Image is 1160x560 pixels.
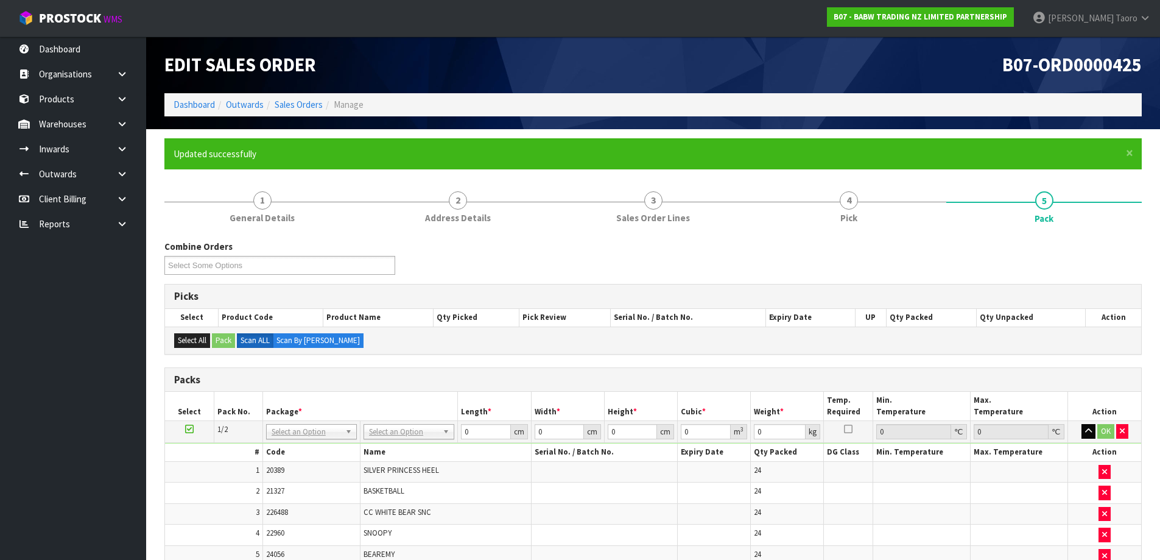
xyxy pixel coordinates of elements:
[584,424,601,439] div: cm
[531,444,677,461] th: Serial No. / Batch No.
[256,507,259,517] span: 3
[970,392,1067,420] th: Max. Temperature
[616,211,690,224] span: Sales Order Lines
[369,425,438,439] span: Select an Option
[266,528,284,538] span: 22960
[174,148,256,160] span: Updated successfully
[1068,392,1141,420] th: Action
[262,444,360,461] th: Code
[449,191,467,210] span: 2
[323,309,434,326] th: Product Name
[611,309,766,326] th: Serial No. / Batch No.
[1086,309,1141,326] th: Action
[511,424,528,439] div: cm
[657,424,674,439] div: cm
[364,549,395,559] span: BEAREMY
[754,549,761,559] span: 24
[754,507,761,517] span: 24
[751,392,824,420] th: Weight
[18,10,33,26] img: cube-alt.png
[827,7,1014,27] a: B07 - BABW TRADING NZ LIMITED PARTNERSHIP
[976,309,1085,326] th: Qty Unpacked
[1049,424,1064,439] div: ℃
[754,465,761,475] span: 24
[266,549,284,559] span: 24056
[951,424,967,439] div: ℃
[873,392,970,420] th: Min. Temperature
[165,444,262,461] th: #
[840,211,857,224] span: Pick
[766,309,856,326] th: Expiry Date
[434,309,519,326] th: Qty Picked
[256,465,259,475] span: 1
[824,444,873,461] th: DG Class
[266,465,284,475] span: 20389
[644,191,663,210] span: 3
[754,486,761,496] span: 24
[275,99,323,110] a: Sales Orders
[237,333,273,348] label: Scan ALL
[678,444,751,461] th: Expiry Date
[262,392,458,420] th: Package
[272,425,340,439] span: Select an Option
[334,99,364,110] span: Manage
[1048,12,1114,24] span: [PERSON_NAME]
[751,444,824,461] th: Qty Packed
[165,309,219,326] th: Select
[217,424,228,434] span: 1/2
[273,333,364,348] label: Scan By [PERSON_NAME]
[1068,444,1141,461] th: Action
[604,392,677,420] th: Height
[214,392,262,420] th: Pack No.
[266,486,284,496] span: 21327
[731,424,747,439] div: m
[174,374,1132,386] h3: Packs
[164,240,233,253] label: Combine Orders
[212,333,235,348] button: Pack
[364,465,439,475] span: SILVER PRINCESS HEEL
[266,507,288,517] span: 226488
[256,486,259,496] span: 2
[458,392,531,420] th: Length
[104,13,122,25] small: WMS
[873,444,970,461] th: Min. Temperature
[678,392,751,420] th: Cubic
[740,425,743,433] sup: 3
[230,211,295,224] span: General Details
[425,211,491,224] span: Address Details
[256,549,259,559] span: 5
[256,528,259,538] span: 4
[364,507,431,517] span: CC WHITE BEAR SNC
[1035,191,1053,210] span: 5
[531,392,604,420] th: Width
[840,191,858,210] span: 4
[174,99,215,110] a: Dashboard
[1002,53,1142,76] span: B07-ORD0000425
[1116,12,1137,24] span: Taoro
[519,309,611,326] th: Pick Review
[174,291,1132,302] h3: Picks
[364,528,392,538] span: SNOOPY
[174,333,210,348] button: Select All
[165,392,214,420] th: Select
[834,12,1007,22] strong: B07 - BABW TRADING NZ LIMITED PARTNERSHIP
[364,486,404,496] span: BASKETBALL
[886,309,976,326] th: Qty Packed
[754,528,761,538] span: 24
[219,309,323,326] th: Product Code
[164,53,316,76] span: Edit Sales Order
[1126,144,1133,161] span: ×
[253,191,272,210] span: 1
[360,444,532,461] th: Name
[970,444,1067,461] th: Max. Temperature
[1097,424,1114,439] button: OK
[1035,212,1053,225] span: Pack
[39,10,101,26] span: ProStock
[226,99,264,110] a: Outwards
[824,392,873,420] th: Temp. Required
[855,309,886,326] th: UP
[806,424,820,439] div: kg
